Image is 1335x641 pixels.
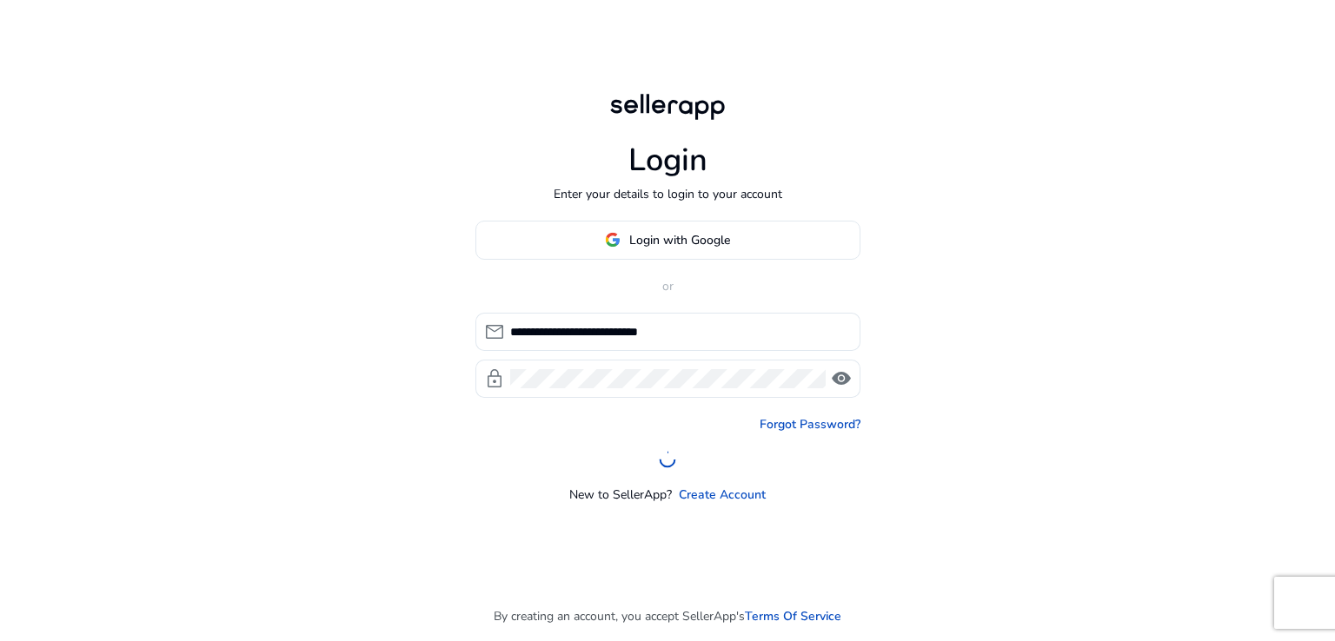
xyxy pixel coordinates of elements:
span: visibility [831,368,852,389]
p: or [475,277,860,295]
h1: Login [628,142,707,179]
a: Create Account [679,486,766,504]
a: Forgot Password? [760,415,860,433]
span: lock [484,368,505,389]
p: Enter your details to login to your account [554,185,782,203]
img: google-logo.svg [605,232,621,248]
p: New to SellerApp? [569,486,672,504]
span: mail [484,321,505,342]
a: Terms Of Service [745,607,841,625]
span: Login with Google [629,231,730,249]
button: Login with Google [475,221,860,260]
